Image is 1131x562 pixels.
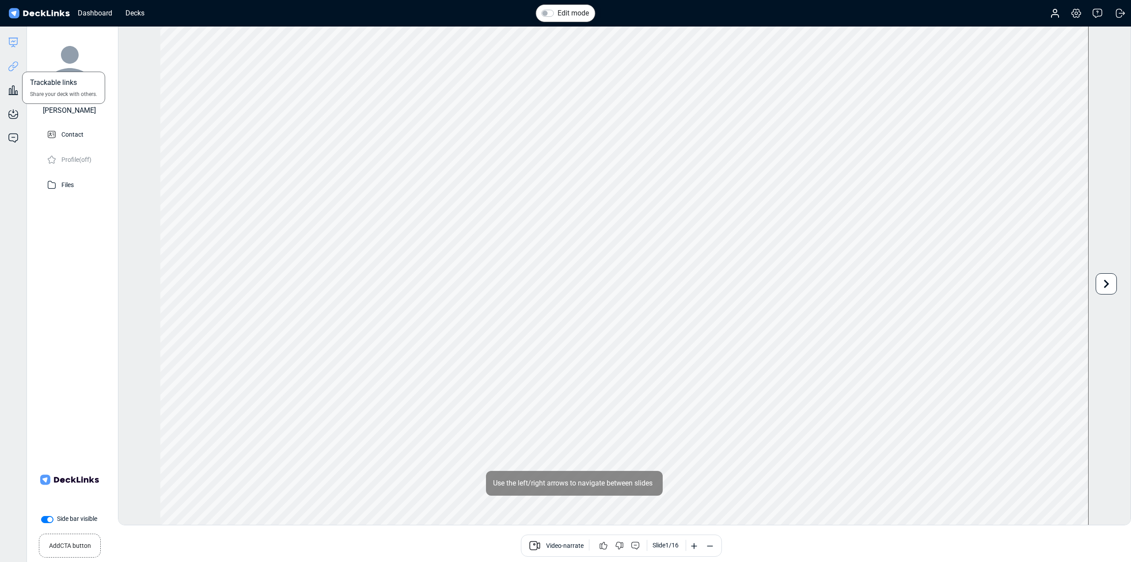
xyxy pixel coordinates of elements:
div: Use the left/right arrows to navigate between slides [486,471,663,496]
div: Dashboard [73,8,117,19]
label: Edit mode [558,8,589,19]
p: Profile (off) [61,153,91,164]
div: Slide 1 / 16 [653,541,679,550]
p: Files [61,179,74,190]
span: Share your deck with others. [30,90,97,98]
label: Side bar visible [57,514,97,524]
img: Company Banner [38,449,100,511]
img: DeckLinks [7,7,71,20]
p: Contact [61,128,83,139]
span: Video-narrate [546,541,584,552]
div: [PERSON_NAME] [43,105,96,116]
div: Decks [121,8,149,19]
small: Add CTA button [49,538,91,551]
span: Trackable links [30,77,77,90]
